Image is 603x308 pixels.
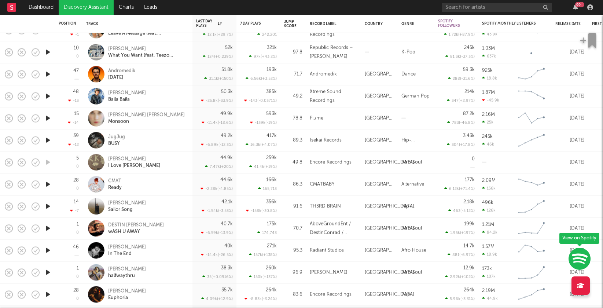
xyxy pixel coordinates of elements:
div: Hip-Hop/Rap [401,136,431,145]
div: 10 [74,46,79,50]
div: [DATE] [555,224,585,233]
div: 51.8k [221,68,233,72]
div: DESTIN [PERSON_NAME] [108,222,164,228]
div: 46 [73,245,79,250]
div: 126k [482,208,496,213]
div: [DATE] [555,202,585,211]
a: DESTIN [PERSON_NAME]wASH U AWAY [108,222,164,235]
div: [GEOGRAPHIC_DATA] [365,114,394,123]
div: 214k [464,90,475,94]
div: [GEOGRAPHIC_DATA] [365,268,414,277]
div: [PERSON_NAME] [108,90,146,96]
div: Spotify Followers [438,19,464,28]
div: 52k [225,46,233,50]
div: 2.16M [482,112,495,117]
div: 47 [73,69,79,73]
div: 2.18k [463,200,475,204]
div: 0 [76,187,79,191]
div: 0 [76,231,79,235]
button: 99+ [573,4,578,10]
div: [DATE] [555,268,585,277]
div: 96.9 [284,268,302,277]
div: 14.7k [463,244,475,249]
div: -2.28k ( -4.85 % ) [201,186,233,191]
div: Isekai Records [310,136,342,145]
div: 881 ( -6.97 % ) [448,253,475,257]
div: [GEOGRAPHIC_DATA] [365,180,394,189]
div: R&B/Soul [401,224,422,233]
div: 165,713 [258,186,277,191]
div: 637k [482,54,496,58]
div: 59.3k [463,68,475,72]
div: 199k [464,222,475,227]
div: 7.47k ( +20 % ) [205,164,233,169]
div: -158k ( -30.8 % ) [246,209,277,213]
div: 271k [267,244,277,249]
div: 1.95k ( +197 % ) [445,231,475,235]
div: 1.57M [482,244,494,249]
div: 1.87M [482,90,495,95]
div: -14.4k ( -26.5 % ) [201,253,233,257]
div: 25k [482,120,493,124]
div: Encore Recordings [310,158,352,167]
div: [GEOGRAPHIC_DATA] [365,202,414,211]
div: 18.8k [482,76,497,80]
svg: Chart title [515,197,548,215]
div: 70.7 [284,224,302,233]
div: 44.6k [220,178,233,182]
div: 78.8 [284,114,302,123]
div: 50.3k [221,90,233,94]
div: 38.3k [221,266,233,271]
a: JugJugBUSY [108,134,125,147]
div: 0 [76,297,79,301]
div: Pop [401,290,410,299]
svg: Chart title [515,241,548,260]
div: Andromedik [310,70,337,79]
div: -25.8k ( -33.9 % ) [201,98,233,103]
div: 0 [76,275,79,279]
div: [DATE] [555,70,585,79]
div: 35 ( +0.0916 % ) [202,275,233,279]
div: [DATE] [555,48,585,57]
div: 175k [267,222,277,227]
div: 18.9k [482,252,497,257]
div: halfwaythru [108,272,146,279]
div: [PERSON_NAME] [108,288,146,294]
div: 385k [266,90,277,94]
div: [GEOGRAPHIC_DATA] [365,136,394,145]
div: 157k ( +138 % ) [249,253,277,257]
div: -143 ( -0.0371 % ) [244,98,277,103]
div: Country [365,22,390,26]
div: -8.83k ( -3.24 % ) [244,297,277,301]
div: 1.21M [482,222,494,227]
div: 166k [266,178,277,182]
div: 193k [266,68,277,72]
div: 264k [464,288,475,293]
div: [DATE] [555,290,585,299]
div: 31.1k ( +150 % ) [204,76,233,81]
div: In The End [108,250,146,257]
div: -1.54k ( -3.53 % ) [202,209,233,213]
div: 83.6 [284,290,302,299]
div: 16.3k ( +4.07 % ) [246,142,277,147]
div: I Love [PERSON_NAME] [108,162,160,169]
svg: Chart title [515,87,548,105]
div: 71.7 [284,70,302,79]
div: [GEOGRAPHIC_DATA] [365,224,414,233]
div: 496k [482,200,493,205]
div: K-Pop [401,48,415,57]
div: 14 [74,200,79,204]
svg: Chart title [515,263,548,282]
div: 0 [76,55,79,59]
div: 41.4k ( +19 % ) [249,164,277,169]
div: 7 Day Plays [240,21,266,26]
div: JugJug [108,134,125,140]
div: [PERSON_NAME] [108,156,160,162]
div: 174,743 [257,231,277,235]
div: -6.59k ( -13.9 % ) [201,231,233,235]
div: 1.72k ( +87.9 % ) [444,32,475,37]
div: 242,201 [257,32,277,37]
div: -12 [68,142,79,147]
div: 245k [464,46,475,50]
div: 49.9k [220,112,233,116]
